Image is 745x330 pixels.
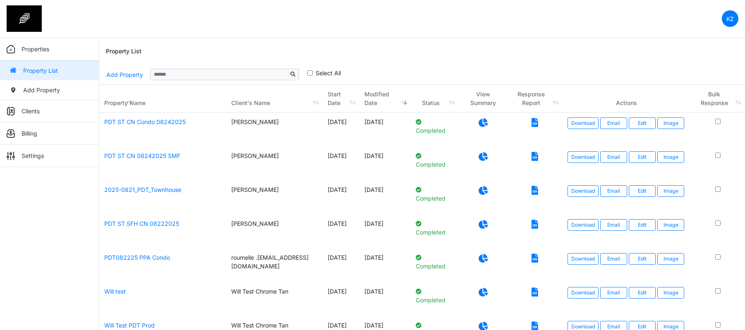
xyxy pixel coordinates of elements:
[568,117,599,129] a: Download
[359,85,410,112] th: Modified Date: activate to sort column ascending
[323,282,359,316] td: [DATE]
[568,151,599,163] a: Download
[323,248,359,282] td: [DATE]
[629,185,656,197] a: Edit
[600,219,627,231] button: Email
[323,146,359,180] td: [DATE]
[600,253,627,265] button: Email
[568,185,599,197] a: Download
[104,186,181,193] a: 2025-0821_PDT_Townhouse
[226,146,323,180] td: [PERSON_NAME]
[657,287,684,299] button: Image
[359,112,410,146] td: [DATE]
[629,287,656,299] a: Edit
[416,185,454,203] p: Completed
[22,107,40,115] p: Clients
[7,152,15,160] img: sidemenu_settings.png
[226,112,323,146] td: [PERSON_NAME]
[316,69,341,77] label: Select All
[99,85,226,112] th: Property Name: activate to sort column ascending
[629,253,656,265] a: Edit
[600,117,627,129] button: Email
[568,219,599,231] a: Download
[22,151,44,160] p: Settings
[323,112,359,146] td: [DATE]
[416,287,454,304] p: Completed
[416,151,454,169] p: Completed
[106,48,141,55] h6: Property List
[359,248,410,282] td: [DATE]
[629,151,656,163] a: Edit
[629,117,656,129] a: Edit
[323,214,359,248] td: [DATE]
[323,180,359,214] td: [DATE]
[7,45,15,53] img: sidemenu_properties.png
[568,287,599,299] a: Download
[657,117,684,129] button: Image
[722,10,738,27] a: KZ
[600,287,627,299] button: Email
[104,254,170,261] a: PDT082225 PPA Condo
[563,85,691,112] th: Actions
[226,85,323,112] th: Client's Name: activate to sort column ascending
[226,180,323,214] td: [PERSON_NAME]
[226,248,323,282] td: roumelle .[EMAIL_ADDRESS][DOMAIN_NAME]
[104,152,180,159] a: PDT ST CN 08242025 SMF
[508,85,563,112] th: Response Report: activate to sort column ascending
[359,180,410,214] td: [DATE]
[416,117,454,135] p: Completed
[411,85,459,112] th: Status: activate to sort column ascending
[7,5,42,32] img: spp logo
[359,214,410,248] td: [DATE]
[323,85,359,112] th: Start Date: activate to sort column ascending
[691,85,745,112] th: Bulk Response: activate to sort column ascending
[104,288,126,295] a: Will test
[459,85,508,112] th: View Summary
[226,214,323,248] td: [PERSON_NAME]
[7,107,15,115] img: sidemenu_client.png
[657,151,684,163] button: Image
[568,253,599,265] a: Download
[150,69,287,80] input: Sizing example input
[657,185,684,197] button: Image
[104,322,155,329] a: Will Test PDT Prod
[726,14,734,23] p: KZ
[359,146,410,180] td: [DATE]
[629,219,656,231] a: Edit
[7,129,15,138] img: sidemenu_billing.png
[600,185,627,197] button: Email
[416,253,454,270] p: Completed
[600,151,627,163] button: Email
[226,282,323,316] td: Will Test Chrome Tan
[106,67,144,82] a: Add Property
[359,282,410,316] td: [DATE]
[22,45,49,53] p: Properties
[657,219,684,231] button: Image
[104,220,179,227] a: PDT ST SFH CN 08222025
[104,118,186,125] a: PDT ST CN Condo 08242025
[416,219,454,237] p: Completed
[22,129,37,138] p: Billing
[657,253,684,265] button: Image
